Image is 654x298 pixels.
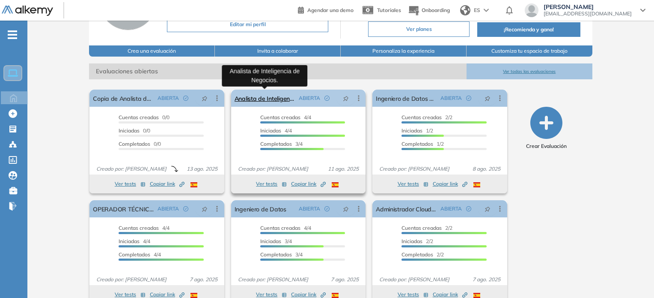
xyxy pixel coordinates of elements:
span: Iniciadas [401,127,422,134]
button: Ver planes [368,21,470,37]
a: Analista de Inteligencia de Negocios. [235,90,295,107]
span: 11 ago. 2025 [324,165,362,173]
button: pushpin [195,202,214,216]
span: pushpin [202,205,208,212]
button: pushpin [336,91,355,105]
span: 4/4 [260,114,311,120]
span: Creado por: [PERSON_NAME] [376,276,453,283]
span: Completados [260,141,292,147]
span: 2/2 [401,251,444,258]
span: Iniciadas [119,238,140,244]
span: Creado por: [PERSON_NAME] [93,165,170,173]
span: check-circle [324,96,330,101]
button: Personaliza la experiencia [341,45,467,57]
a: Copia de Analista de Inteligencia de Negocios. [93,90,154,107]
span: Cuentas creadas [401,114,442,120]
img: ESP [190,182,197,187]
span: Iniciadas [260,127,281,134]
button: Ver todas las evaluaciones [467,63,592,79]
span: check-circle [183,96,188,101]
img: Logo [2,6,53,16]
span: 1/2 [401,127,433,134]
span: 7 ago. 2025 [186,276,221,283]
span: Cuentas creadas [260,225,300,231]
button: pushpin [478,91,497,105]
span: pushpin [485,205,490,212]
a: Agendar una demo [298,4,354,15]
div: Analista de Inteligencia de Negocios. [222,65,307,86]
button: ¡Recomienda y gana! [477,22,580,37]
span: 4/4 [119,225,169,231]
button: Ver tests [115,179,146,189]
button: Editar mi perfil [167,17,328,32]
button: pushpin [195,91,214,105]
button: Invita a colaborar [215,45,341,57]
i: - [8,34,17,36]
span: 3/4 [260,251,303,258]
span: 1/2 [401,141,444,147]
span: Cuentas creadas [401,225,442,231]
img: ESP [332,182,339,187]
img: ESP [190,293,197,298]
span: Onboarding [422,7,450,13]
a: Administrador Cloud AWS [376,200,437,217]
span: pushpin [343,205,349,212]
span: 0/0 [119,114,169,120]
span: ABIERTA [299,205,320,213]
button: pushpin [478,202,497,216]
span: 2/2 [401,238,433,244]
span: pushpin [485,95,490,102]
span: 2/2 [401,225,452,231]
span: Completados [401,251,433,258]
span: Iniciadas [260,238,281,244]
span: check-circle [183,206,188,211]
span: ABIERTA [299,94,320,102]
span: check-circle [466,96,471,101]
img: arrow [484,9,489,12]
span: ABIERTA [440,205,462,213]
button: Crea una evaluación [89,45,215,57]
span: Cuentas creadas [119,225,159,231]
span: Completados [119,251,150,258]
span: ABIERTA [440,94,462,102]
span: 4/4 [260,225,311,231]
span: Creado por: [PERSON_NAME] [235,165,312,173]
span: Copiar link [150,180,184,188]
span: pushpin [343,95,349,102]
span: ABIERTA [158,94,179,102]
span: Iniciadas [401,238,422,244]
span: Cuentas creadas [260,114,300,120]
span: pushpin [202,95,208,102]
span: Agendar una demo [307,7,354,13]
span: ABIERTA [158,205,179,213]
img: world [460,5,470,15]
span: Creado por: [PERSON_NAME] [235,276,312,283]
span: Copiar link [291,180,326,188]
span: Cuentas creadas [119,114,159,120]
span: 2/2 [401,114,452,120]
span: 4/4 [119,251,161,258]
button: Copiar link [150,179,184,189]
button: Ver tests [398,179,428,189]
span: 4/4 [119,238,150,244]
span: check-circle [466,206,471,211]
span: 7 ago. 2025 [327,276,362,283]
button: Customiza tu espacio de trabajo [467,45,592,57]
button: Ver tests [256,179,287,189]
span: [EMAIL_ADDRESS][DOMAIN_NAME] [544,10,632,17]
span: Iniciadas [119,127,140,134]
span: 0/0 [119,141,161,147]
span: Copiar link [433,180,467,188]
span: ES [474,6,480,14]
a: Ingeniero de Datos Azure [376,90,437,107]
span: Completados [401,141,433,147]
button: Crear Evaluación [526,107,567,150]
img: ESP [473,293,480,298]
span: 8 ago. 2025 [469,165,504,173]
button: pushpin [336,202,355,216]
button: Copiar link [433,179,467,189]
span: Tutoriales [377,7,401,13]
span: 0/0 [119,127,150,134]
a: OPERADOR TÉCNICO [93,200,154,217]
button: Onboarding [408,1,450,20]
